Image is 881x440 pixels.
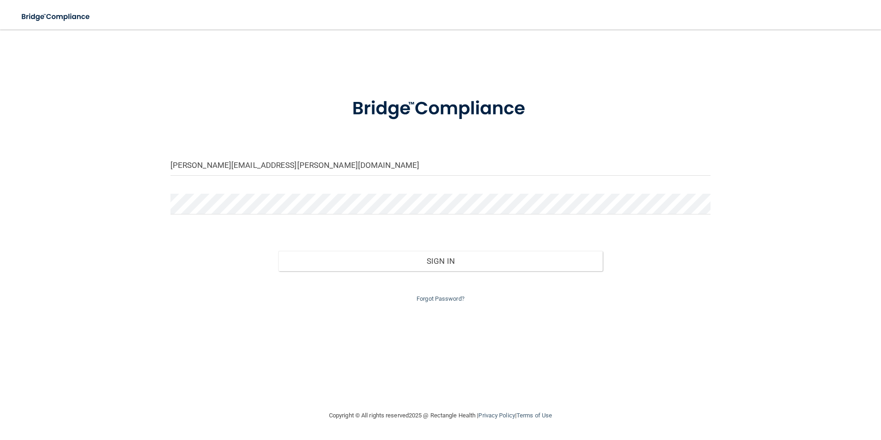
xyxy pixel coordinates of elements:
[14,7,99,26] img: bridge_compliance_login_screen.278c3ca4.svg
[417,295,464,302] a: Forgot Password?
[170,155,711,176] input: Email
[517,412,552,419] a: Terms of Use
[278,251,603,271] button: Sign In
[333,85,548,133] img: bridge_compliance_login_screen.278c3ca4.svg
[272,401,609,430] div: Copyright © All rights reserved 2025 @ Rectangle Health | |
[478,412,515,419] a: Privacy Policy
